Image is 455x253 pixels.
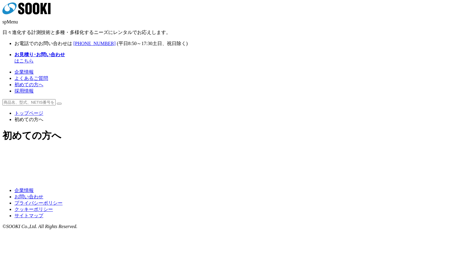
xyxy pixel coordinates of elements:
[14,200,63,206] a: プライバシーポリシー
[128,41,137,46] span: 8:50
[2,99,56,105] input: 商品名、型式、NETIS番号を入力してください
[141,41,152,46] span: 17:30
[14,52,65,63] span: はこちら
[14,76,48,81] a: よくあるご質問
[117,41,188,46] span: (平日 ～ 土日、祝日除く)
[2,29,453,36] p: 日々進化する計測技術と多種・多様化するニーズにレンタルでお応えします。
[14,41,72,46] span: お電話でのお問い合わせは
[14,117,453,123] li: 初めての方へ
[14,213,43,218] a: サイトマップ
[14,207,53,212] a: クッキーポリシー
[2,224,453,229] address: ©SOOKI Co.,Ltd. All Rights Reserved.
[14,69,34,75] a: 企業情報
[14,52,65,57] strong: お見積り･お問い合わせ
[14,88,34,93] a: 採用情報
[14,111,43,116] a: トップページ
[2,129,453,142] h1: 初めての方へ
[14,188,34,193] a: 企業情報
[14,194,43,199] a: お問い合わせ
[73,41,115,46] a: [PHONE_NUMBER]
[2,19,18,24] span: spMenu
[14,52,65,63] a: お見積り･お問い合わせはこちら
[14,82,43,87] a: 初めての方へ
